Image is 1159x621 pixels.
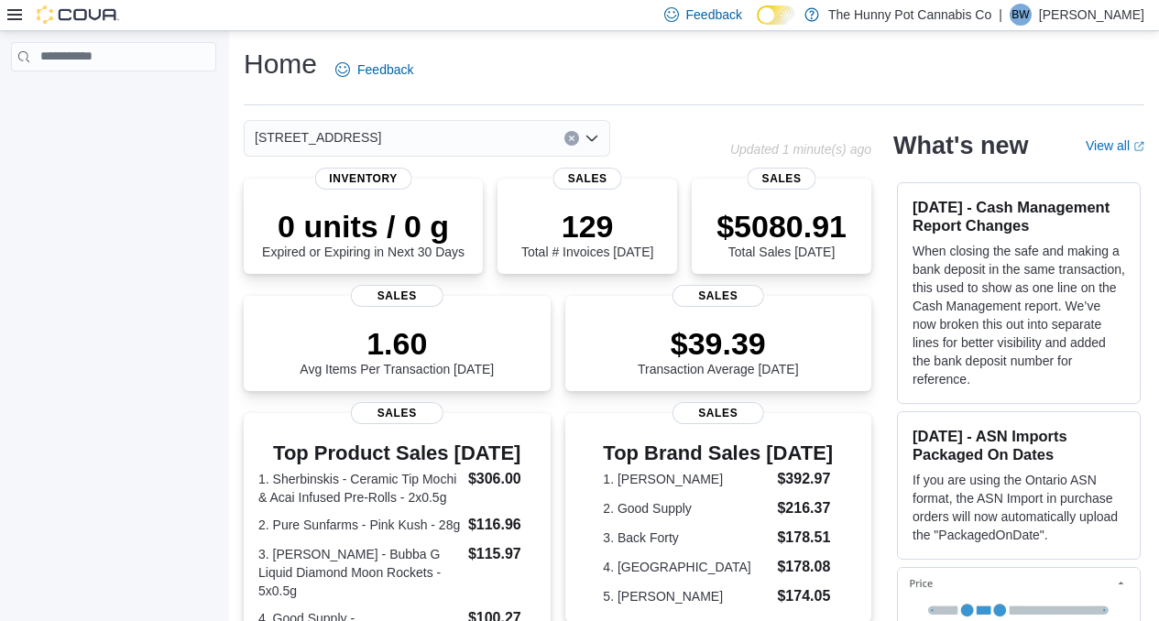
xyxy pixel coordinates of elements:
[262,208,465,245] p: 0 units / 0 g
[521,208,653,245] p: 129
[913,471,1125,544] p: If you are using the Ontario ASN format, the ASN Import in purchase orders will now automatically...
[564,131,579,146] button: Clear input
[258,442,536,464] h3: Top Product Sales [DATE]
[603,442,833,464] h3: Top Brand Sales [DATE]
[351,285,443,307] span: Sales
[553,168,622,190] span: Sales
[258,470,461,507] dt: 1. Sherbinskis - Ceramic Tip Mochi & Acai Infused Pre-Rolls - 2x0.5g
[603,587,770,605] dt: 5. [PERSON_NAME]
[1010,4,1032,26] div: Bonnie Wong
[777,497,833,519] dd: $216.37
[913,242,1125,388] p: When closing the safe and making a bank deposit in the same transaction, this used to show as one...
[468,468,536,490] dd: $306.00
[913,198,1125,234] h3: [DATE] - Cash Management Report Changes
[603,470,770,488] dt: 1. [PERSON_NAME]
[672,402,764,424] span: Sales
[11,75,216,119] nav: Complex example
[730,142,871,157] p: Updated 1 minute(s) ago
[777,527,833,549] dd: $178.51
[244,46,317,82] h1: Home
[255,126,381,148] span: [STREET_ADDRESS]
[603,499,770,517] dt: 2. Good Supply
[468,514,536,536] dd: $116.96
[1133,141,1144,152] svg: External link
[757,25,758,26] span: Dark Mode
[1011,4,1029,26] span: BW
[314,168,412,190] span: Inventory
[828,4,991,26] p: The Hunny Pot Cannabis Co
[603,558,770,576] dt: 4. [GEOGRAPHIC_DATA]
[585,131,599,146] button: Open list of options
[357,60,413,79] span: Feedback
[777,556,833,578] dd: $178.08
[328,51,421,88] a: Feedback
[686,5,742,24] span: Feedback
[716,208,847,245] p: $5080.91
[672,285,764,307] span: Sales
[748,168,816,190] span: Sales
[777,468,833,490] dd: $392.97
[468,543,536,565] dd: $115.97
[262,208,465,259] div: Expired or Expiring in Next 30 Days
[913,427,1125,463] h3: [DATE] - ASN Imports Packaged On Dates
[757,5,795,25] input: Dark Mode
[258,516,461,534] dt: 2. Pure Sunfarms - Pink Kush - 28g
[638,325,799,362] p: $39.39
[893,131,1028,160] h2: What's new
[300,325,494,362] p: 1.60
[638,325,799,376] div: Transaction Average [DATE]
[1039,4,1144,26] p: [PERSON_NAME]
[603,528,770,547] dt: 3. Back Forty
[777,585,833,607] dd: $174.05
[300,325,494,376] div: Avg Items Per Transaction [DATE]
[258,545,461,600] dt: 3. [PERSON_NAME] - Bubba G Liquid Diamond Moon Rockets - 5x0.5g
[716,208,847,259] div: Total Sales [DATE]
[999,4,1002,26] p: |
[1086,138,1144,153] a: View allExternal link
[351,402,443,424] span: Sales
[37,5,119,24] img: Cova
[521,208,653,259] div: Total # Invoices [DATE]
